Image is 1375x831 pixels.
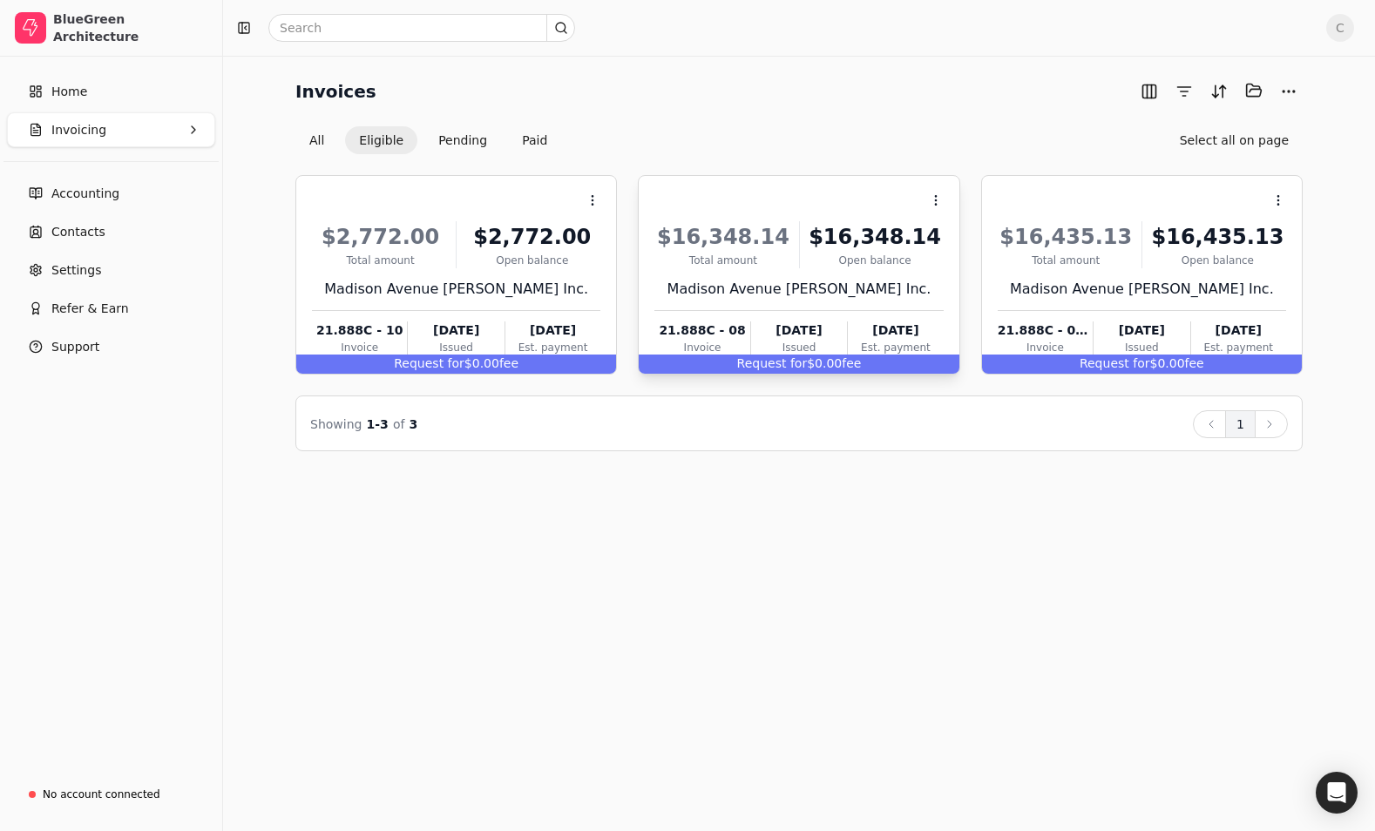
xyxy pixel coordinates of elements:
[654,340,749,355] div: Invoice
[345,126,417,154] button: Eligible
[410,417,418,431] span: 3
[998,279,1286,300] div: Madison Avenue [PERSON_NAME] Inc.
[1166,126,1303,154] button: Select all on page
[1080,356,1150,370] span: Request for
[312,253,449,268] div: Total amount
[312,221,449,253] div: $2,772.00
[499,356,518,370] span: fee
[998,253,1135,268] div: Total amount
[310,417,362,431] span: Showing
[393,417,405,431] span: of
[1240,77,1268,105] button: Batch (0)
[654,321,749,340] div: 21.888C - 08
[505,340,600,355] div: Est. payment
[367,417,389,431] span: 1 - 3
[1094,321,1189,340] div: [DATE]
[1149,253,1286,268] div: Open balance
[268,14,575,42] input: Search
[1205,78,1233,105] button: Sort
[51,261,101,280] span: Settings
[464,253,600,268] div: Open balance
[7,253,215,287] a: Settings
[848,340,943,355] div: Est. payment
[7,214,215,249] a: Contacts
[7,329,215,364] button: Support
[1191,321,1286,340] div: [DATE]
[1094,340,1189,355] div: Issued
[7,779,215,810] a: No account connected
[1326,14,1354,42] button: C
[751,321,847,340] div: [DATE]
[51,83,87,101] span: Home
[737,356,808,370] span: Request for
[998,340,1093,355] div: Invoice
[295,126,561,154] div: Invoice filter options
[51,223,105,241] span: Contacts
[394,356,464,370] span: Request for
[807,221,944,253] div: $16,348.14
[1185,356,1204,370] span: fee
[295,126,338,154] button: All
[312,321,407,340] div: 21.888C - 10
[751,340,847,355] div: Issued
[408,321,504,340] div: [DATE]
[998,221,1135,253] div: $16,435.13
[424,126,501,154] button: Pending
[654,279,943,300] div: Madison Avenue [PERSON_NAME] Inc.
[508,126,561,154] button: Paid
[7,176,215,211] a: Accounting
[51,300,129,318] span: Refer & Earn
[1191,340,1286,355] div: Est. payment
[51,121,106,139] span: Invoicing
[1225,410,1256,438] button: 1
[295,78,376,105] h2: Invoices
[43,787,160,802] div: No account connected
[639,355,958,374] div: $0.00
[7,291,215,326] button: Refer & Earn
[7,112,215,147] button: Invoicing
[807,253,944,268] div: Open balance
[505,321,600,340] div: [DATE]
[982,355,1302,374] div: $0.00
[53,10,207,45] div: BlueGreen Architecture
[312,340,407,355] div: Invoice
[654,253,791,268] div: Total amount
[464,221,600,253] div: $2,772.00
[654,221,791,253] div: $16,348.14
[312,279,600,300] div: Madison Avenue [PERSON_NAME] Inc.
[7,74,215,109] a: Home
[1149,221,1286,253] div: $16,435.13
[842,356,861,370] span: fee
[51,185,119,203] span: Accounting
[998,321,1093,340] div: 21.888C - 09R
[1275,78,1303,105] button: More
[51,338,99,356] span: Support
[848,321,943,340] div: [DATE]
[1316,772,1358,814] div: Open Intercom Messenger
[408,340,504,355] div: Issued
[296,355,616,374] div: $0.00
